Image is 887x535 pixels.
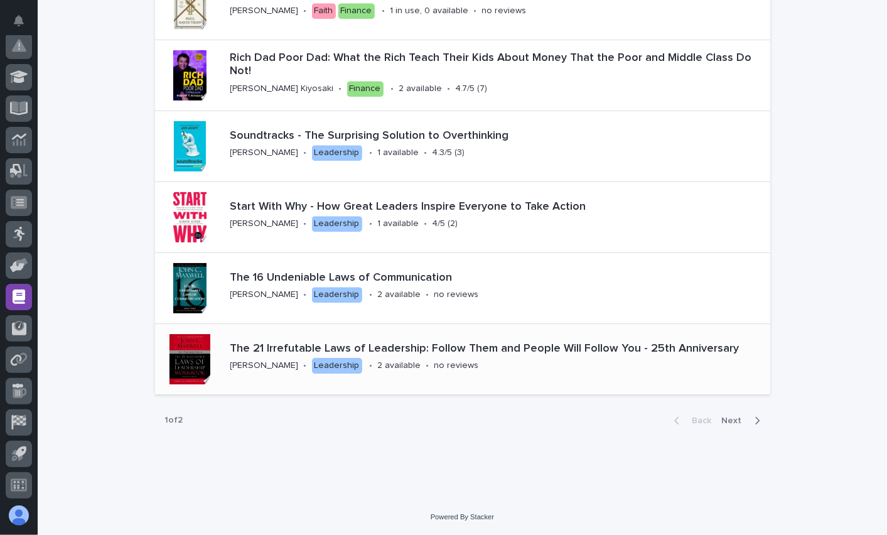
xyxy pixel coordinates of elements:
p: • [370,360,373,371]
p: • [304,219,307,229]
a: Start With Why - How Great Leaders Inspire Everyone to Take Action[PERSON_NAME]•Leadership•1 avai... [155,182,770,253]
p: [PERSON_NAME] [230,360,299,371]
a: The 21 Irrefutable Laws of Leadership: Follow Them and People Will Follow You - 25th Anniversary[... [155,324,770,395]
button: users-avatar [6,502,32,529]
p: The 16 Undeniable Laws of Communication [230,271,701,285]
p: • [424,148,427,158]
p: no reviews [434,289,479,300]
a: The 16 Undeniable Laws of Communication[PERSON_NAME]•Leadership•2 available•no reviews [155,253,770,324]
p: • [448,84,451,94]
div: Notifications [16,15,32,35]
p: 2 available [378,289,421,300]
p: • [304,6,307,16]
p: • [370,148,373,158]
div: Leadership [312,145,362,161]
p: 1 of 2 [155,405,193,436]
button: Notifications [6,8,32,34]
p: 4.7/5 (7) [456,84,488,94]
p: • [426,360,429,371]
div: Leadership [312,216,362,232]
div: Finance [338,3,375,19]
p: [PERSON_NAME] [230,219,299,229]
p: [PERSON_NAME] [230,148,299,158]
p: 2 available [378,360,421,371]
span: Next [722,416,750,425]
a: Powered By Stacker [431,513,494,521]
p: 4.3/5 (3) [433,148,465,158]
p: no reviews [482,6,527,16]
div: Leadership [312,287,362,303]
p: • [424,219,427,229]
p: Start With Why - How Great Leaders Inspire Everyone to Take Action [230,200,765,214]
button: Next [717,415,770,426]
span: Back [685,416,712,425]
div: Leadership [312,358,362,374]
p: • [370,219,373,229]
p: • [370,289,373,300]
p: Soundtracks - The Surprising Solution to Overthinking [230,129,744,143]
a: Soundtracks - The Surprising Solution to Overthinking[PERSON_NAME]•Leadership•1 available•4.3/5 (3) [155,111,770,182]
p: [PERSON_NAME] [230,289,299,300]
p: Rich Dad Poor Dad: What the Rich Teach Their Kids About Money That the Poor and Middle Class Do Not! [230,51,765,78]
p: 4/5 (2) [433,219,458,229]
p: • [339,84,342,94]
p: no reviews [434,360,479,371]
button: Back [664,415,717,426]
p: • [304,289,307,300]
p: • [474,6,477,16]
p: • [304,148,307,158]
div: Finance [347,81,384,97]
p: 2 available [399,84,443,94]
p: 1 available [378,219,419,229]
p: 1 in use, 0 available [390,6,469,16]
p: • [304,360,307,371]
a: Rich Dad Poor Dad: What the Rich Teach Their Kids About Money That the Poor and Middle Class Do N... [155,40,770,111]
div: Faith [312,3,336,19]
p: The 21 Irrefutable Laws of Leadership: Follow Them and People Will Follow You - 25th Anniversary [230,342,765,356]
p: [PERSON_NAME] Kiyosaki [230,84,334,94]
p: • [426,289,429,300]
p: 1 available [378,148,419,158]
p: • [391,84,394,94]
p: • [382,6,385,16]
p: [PERSON_NAME] [230,6,299,16]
